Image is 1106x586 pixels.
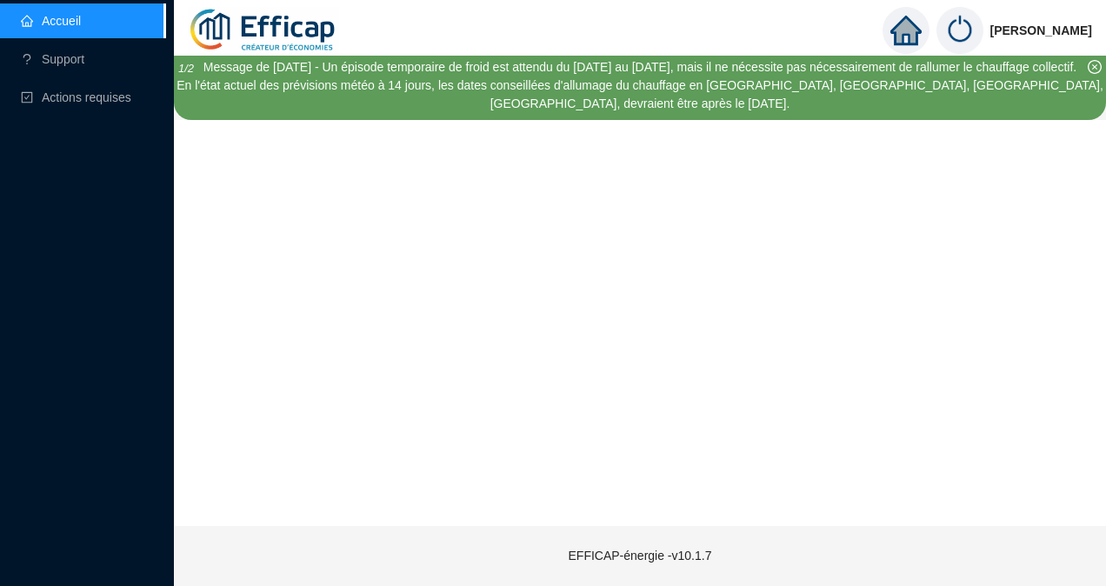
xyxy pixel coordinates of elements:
[21,52,84,66] a: questionSupport
[936,7,983,54] img: power
[21,14,81,28] a: homeAccueil
[890,15,922,46] span: home
[178,62,194,75] i: 1 / 2
[1088,60,1102,74] span: close-circle
[42,90,131,104] span: Actions requises
[569,549,712,563] span: EFFICAP-énergie - v10.1.7
[177,58,1103,77] div: Message de [DATE] - Un épisode temporaire de froid est attendu du [DATE] au [DATE], mais il ne né...
[21,91,33,103] span: check-square
[177,77,1103,113] div: En l'état actuel des prévisions météo à 14 jours, les dates conseillées d'allumage du chauffage e...
[990,3,1092,58] span: [PERSON_NAME]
